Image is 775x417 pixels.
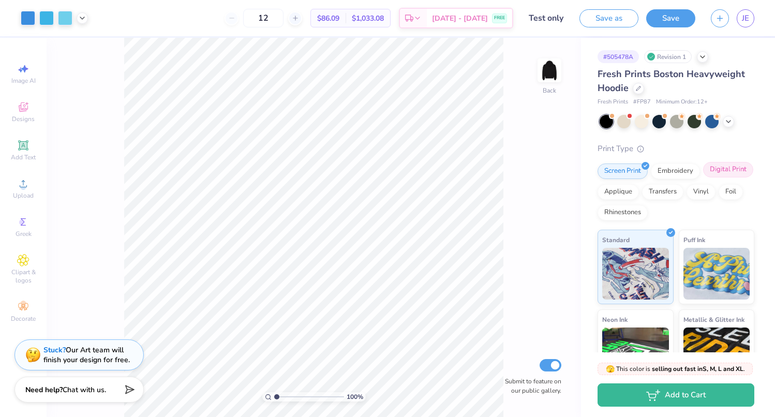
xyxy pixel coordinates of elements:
span: Fresh Prints Boston Heavyweight Hoodie [598,68,745,94]
span: $1,033.08 [352,13,384,24]
input: Untitled Design [521,8,572,28]
div: Our Art team will finish your design for free. [43,345,130,365]
div: # 505478A [598,50,639,63]
span: # FP87 [633,98,651,107]
a: JE [737,9,754,27]
span: Greek [16,230,32,238]
span: Upload [13,191,34,200]
div: Rhinestones [598,205,648,220]
span: $86.09 [317,13,339,24]
img: Neon Ink [602,327,669,379]
span: Metallic & Glitter Ink [683,314,744,325]
img: Back [539,60,560,81]
button: Save as [579,9,638,27]
img: Metallic & Glitter Ink [683,327,750,379]
span: Standard [602,234,630,245]
button: Save [646,9,695,27]
button: Add to Cart [598,383,754,407]
span: Designs [12,115,35,123]
div: Screen Print [598,163,648,179]
div: Back [543,86,556,95]
strong: Need help? [25,385,63,395]
span: 🫣 [606,364,615,374]
span: Image AI [11,77,36,85]
strong: Stuck? [43,345,66,355]
span: JE [742,12,749,24]
span: FREE [494,14,505,22]
div: Embroidery [651,163,700,179]
span: [DATE] - [DATE] [432,13,488,24]
div: Transfers [642,184,683,200]
span: Clipart & logos [5,268,41,285]
span: Puff Ink [683,234,705,245]
img: Standard [602,248,669,300]
span: Minimum Order: 12 + [656,98,708,107]
strong: selling out fast in S, M, L and XL [652,365,743,373]
input: – – [243,9,284,27]
div: Vinyl [687,184,716,200]
span: Neon Ink [602,314,628,325]
img: Puff Ink [683,248,750,300]
div: Digital Print [703,162,753,177]
span: 100 % [347,392,363,401]
label: Submit to feature on our public gallery. [499,377,561,395]
span: Fresh Prints [598,98,628,107]
span: This color is . [606,364,745,374]
div: Foil [719,184,743,200]
span: Chat with us. [63,385,106,395]
div: Applique [598,184,639,200]
span: Add Text [11,153,36,161]
div: Revision 1 [644,50,692,63]
div: Print Type [598,143,754,155]
span: Decorate [11,315,36,323]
